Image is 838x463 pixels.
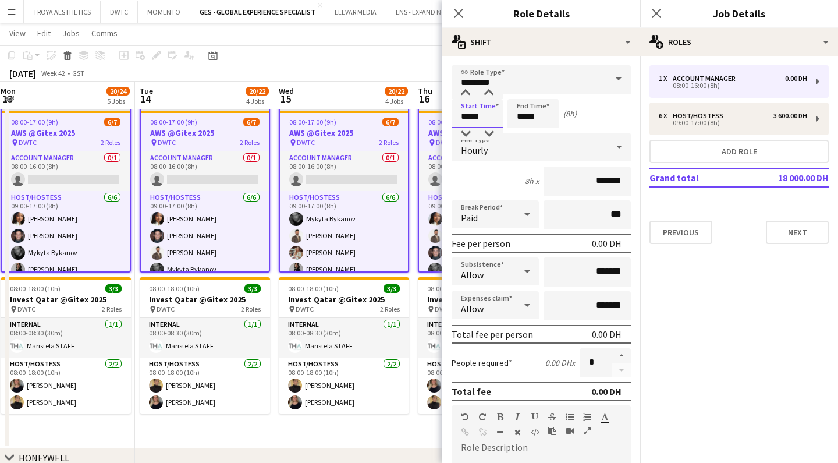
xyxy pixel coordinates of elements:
[91,28,118,38] span: Comms
[513,412,521,422] button: Italic
[141,151,269,191] app-card-role: Account Manager0/108:00-16:00 (8h)
[591,386,622,397] div: 0.00 DH
[563,108,577,119] div: (8h)
[435,305,453,313] span: DWTC
[418,294,548,305] h3: Invest Qatar @Gitex 2025
[418,100,548,273] app-job-card: Updated08:00-17:00 (9h)6/7AWS @Gitex 2025 DWTC2 RolesAccount Manager0/108:00-16:00 (8h) Host/Host...
[386,1,530,23] button: ENS - EXPAND NORTH STAR [DATE] -[DATE]
[1,86,16,96] span: Mon
[419,128,547,138] h3: AWS @Gitex 2025
[141,191,269,315] app-card-role: Host/Hostess6/609:00-17:00 (8h)[PERSON_NAME][PERSON_NAME][PERSON_NAME]Mykyta Bykanov
[385,87,408,96] span: 20/22
[548,426,556,436] button: Paste as plain text
[659,112,673,120] div: 6 x
[11,118,58,126] span: 08:00-17:00 (9h)
[297,138,315,147] span: DWTC
[279,294,409,305] h3: Invest Qatar @Gitex 2025
[190,1,325,23] button: GES - GLOBAL EXPERIENCE SPECIALIST
[545,358,575,368] div: 0.00 DH x
[531,412,539,422] button: Underline
[280,191,408,315] app-card-role: Host/Hostess6/609:00-17:00 (8h)Mykyta Bykanov[PERSON_NAME][PERSON_NAME][PERSON_NAME]
[640,28,838,56] div: Roles
[9,28,26,38] span: View
[566,426,574,436] button: Insert video
[673,75,740,83] div: Account Manager
[289,118,336,126] span: 08:00-17:00 (9h)
[461,212,478,224] span: Paid
[2,151,130,191] app-card-role: Account Manager0/108:00-16:00 (8h)
[612,348,631,363] button: Increase
[379,138,399,147] span: 2 Roles
[583,426,591,436] button: Fullscreen
[101,1,138,23] button: DWTC
[1,100,131,273] app-job-card: Updated08:00-17:00 (9h)6/7AWS @Gitex 2025 DWTC2 RolesAccount Manager0/108:00-16:00 (8h) Host/Host...
[766,221,829,244] button: Next
[419,151,547,191] app-card-role: Account Manager0/108:00-16:00 (8h)
[5,26,30,41] a: View
[149,284,200,293] span: 08:00-18:00 (10h)
[1,277,131,414] div: 08:00-18:00 (10h)3/3Invest Qatar @Gitex 2025 DWTC2 RolesInternal1/108:00-08:30 (30m)Maristela STA...
[427,284,478,293] span: 08:00-18:00 (10h)
[1,294,131,305] h3: Invest Qatar @Gitex 2025
[87,26,122,41] a: Comms
[384,284,400,293] span: 3/3
[279,277,409,414] div: 08:00-18:00 (10h)3/3Invest Qatar @Gitex 2025 DWTC2 RolesInternal1/108:00-08:30 (30m)Maristela STA...
[385,97,407,105] div: 4 Jobs
[418,358,548,414] app-card-role: Host/Hostess2/208:00-18:00 (10h)[PERSON_NAME][PERSON_NAME]
[246,97,268,105] div: 4 Jobs
[280,151,408,191] app-card-role: Account Manager0/108:00-16:00 (8h)
[649,221,712,244] button: Previous
[138,92,153,105] span: 14
[140,294,270,305] h3: Invest Qatar @Gitex 2025
[106,87,130,96] span: 20/24
[140,100,270,273] div: Updated08:00-17:00 (9h)6/7AWS @Gitex 2025 DWTC2 RolesAccount Manager0/108:00-16:00 (8h) Host/Host...
[592,328,622,340] div: 0.00 DH
[496,427,504,437] button: Horizontal Line
[461,303,484,314] span: Allow
[525,176,539,186] div: 8h x
[461,269,484,281] span: Allow
[531,427,539,437] button: HTML Code
[277,92,294,105] span: 15
[1,358,131,414] app-card-role: Host/Hostess2/208:00-18:00 (10h)[PERSON_NAME][PERSON_NAME]
[442,28,640,56] div: Shift
[548,412,556,422] button: Strikethrough
[452,328,533,340] div: Total fee per person
[140,277,270,414] app-job-card: 08:00-18:00 (10h)3/3Invest Qatar @Gitex 2025 DWTC2 RolesInternal1/108:00-08:30 (30m)Maristela STA...
[33,26,55,41] a: Edit
[138,1,190,23] button: MOMENTO
[104,118,120,126] span: 6/7
[101,138,120,147] span: 2 Roles
[107,97,129,105] div: 5 Jobs
[105,284,122,293] span: 3/3
[279,318,409,358] app-card-role: Internal1/108:00-08:30 (30m)Maristela STAFF
[478,412,487,422] button: Redo
[442,6,640,21] h3: Role Details
[158,138,176,147] span: DWTC
[140,86,153,96] span: Tue
[24,1,101,23] button: TROYA AESTHETICS
[279,100,409,273] app-job-card: Updated08:00-17:00 (9h)6/7AWS @Gitex 2025 DWTC2 RolesAccount Manager0/108:00-16:00 (8h) Host/Host...
[72,69,84,77] div: GST
[436,138,454,147] span: DWTC
[38,69,68,77] span: Week 42
[58,26,84,41] a: Jobs
[601,412,609,422] button: Text Color
[288,284,339,293] span: 08:00-18:00 (10h)
[659,75,673,83] div: 1 x
[592,238,622,249] div: 0.00 DH
[2,191,130,315] app-card-role: Host/Hostess6/609:00-17:00 (8h)[PERSON_NAME][PERSON_NAME]Mykyta Bykanov[PERSON_NAME]
[418,277,548,414] app-job-card: 08:00-18:00 (10h)3/3Invest Qatar @Gitex 2025 DWTC2 RolesInternal1/108:00-08:30 (30m)Maristela STA...
[428,118,475,126] span: 08:00-17:00 (9h)
[640,6,838,21] h3: Job Details
[452,358,512,368] label: People required
[785,75,807,83] div: 0.00 DH
[649,140,829,163] button: Add role
[243,118,260,126] span: 6/7
[659,120,807,126] div: 09:00-17:00 (8h)
[241,305,261,313] span: 2 Roles
[659,83,807,89] div: 08:00-16:00 (8h)
[37,28,51,38] span: Edit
